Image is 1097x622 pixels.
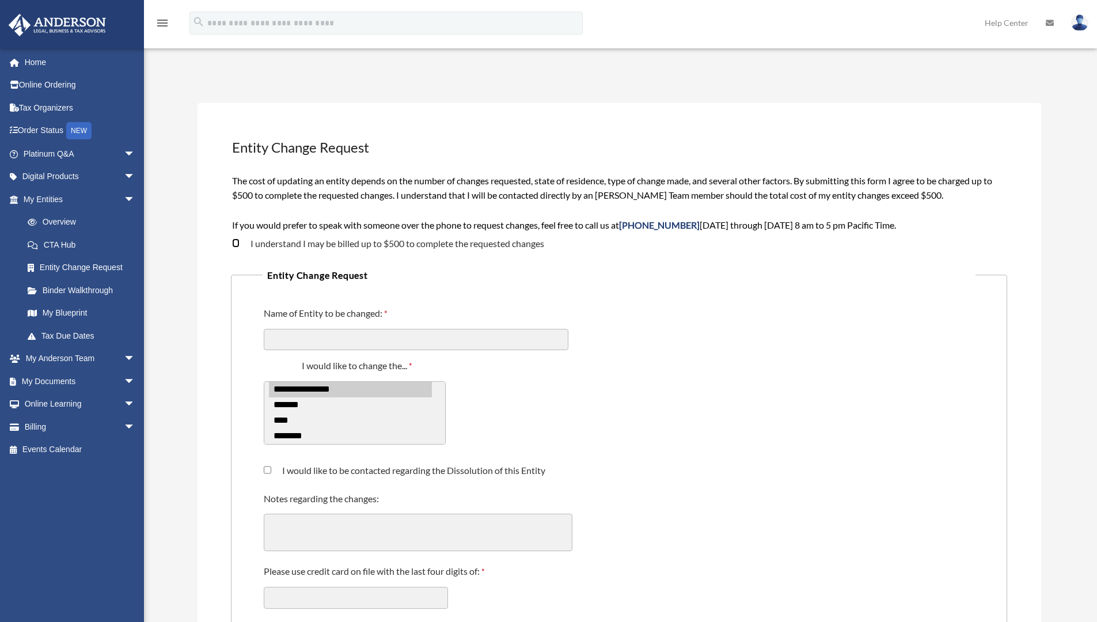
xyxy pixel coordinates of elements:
[16,324,153,347] a: Tax Due Dates
[155,20,169,30] a: menu
[124,165,147,189] span: arrow_drop_down
[8,119,153,143] a: Order StatusNEW
[264,565,488,580] label: Please use credit card on file with the last four digits of:
[124,347,147,371] span: arrow_drop_down
[124,370,147,393] span: arrow_drop_down
[232,175,992,230] span: The cost of updating an entity depends on the number of changes requested, state of residence, ty...
[8,51,153,74] a: Home
[5,14,109,36] img: Anderson Advisors Platinum Portal
[8,347,153,370] a: My Anderson Teamarrow_drop_down
[264,359,453,374] label: I would like to change the...
[124,188,147,211] span: arrow_drop_down
[16,279,153,302] a: Binder Walkthrough
[264,492,382,507] label: Notes regarding the changes:
[16,211,153,234] a: Overview
[263,267,975,283] legend: Entity Change Request
[8,188,153,211] a: My Entitiesarrow_drop_down
[264,307,390,322] label: Name of Entity to be changed:
[192,16,205,28] i: search
[124,393,147,416] span: arrow_drop_down
[124,415,147,439] span: arrow_drop_down
[8,370,153,393] a: My Documentsarrow_drop_down
[231,136,1007,158] h3: Entity Change Request
[1071,14,1088,31] img: User Pic
[240,239,544,248] label: I understand I may be billed up to $500 to complete the requested changes
[8,438,153,461] a: Events Calendar
[16,302,153,325] a: My Blueprint
[124,142,147,166] span: arrow_drop_down
[8,142,153,165] a: Platinum Q&Aarrow_drop_down
[16,256,147,279] a: Entity Change Request
[8,165,153,188] a: Digital Productsarrow_drop_down
[8,415,153,438] a: Billingarrow_drop_down
[271,466,545,475] label: I would like to be contacted regarding the Dissolution of this Entity
[155,16,169,30] i: menu
[619,219,700,230] span: [PHONE_NUMBER]
[8,96,153,119] a: Tax Organizers
[16,233,153,256] a: CTA Hub
[8,393,153,416] a: Online Learningarrow_drop_down
[8,74,153,97] a: Online Ordering
[66,122,92,139] div: NEW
